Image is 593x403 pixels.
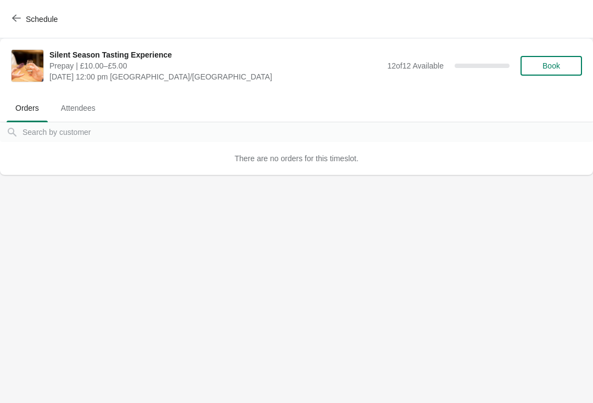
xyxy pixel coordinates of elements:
[22,122,593,142] input: Search by customer
[49,49,382,60] span: Silent Season Tasting Experience
[49,60,382,71] span: Prepay | £10.00–£5.00
[26,15,58,24] span: Schedule
[387,61,444,70] span: 12 of 12 Available
[12,50,43,82] img: Silent Season Tasting Experience
[7,98,48,118] span: Orders
[52,98,104,118] span: Attendees
[542,61,560,70] span: Book
[234,154,359,163] span: There are no orders for this timeslot.
[521,56,582,76] button: Book
[5,9,66,29] button: Schedule
[49,71,382,82] span: [DATE] 12:00 pm [GEOGRAPHIC_DATA]/[GEOGRAPHIC_DATA]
